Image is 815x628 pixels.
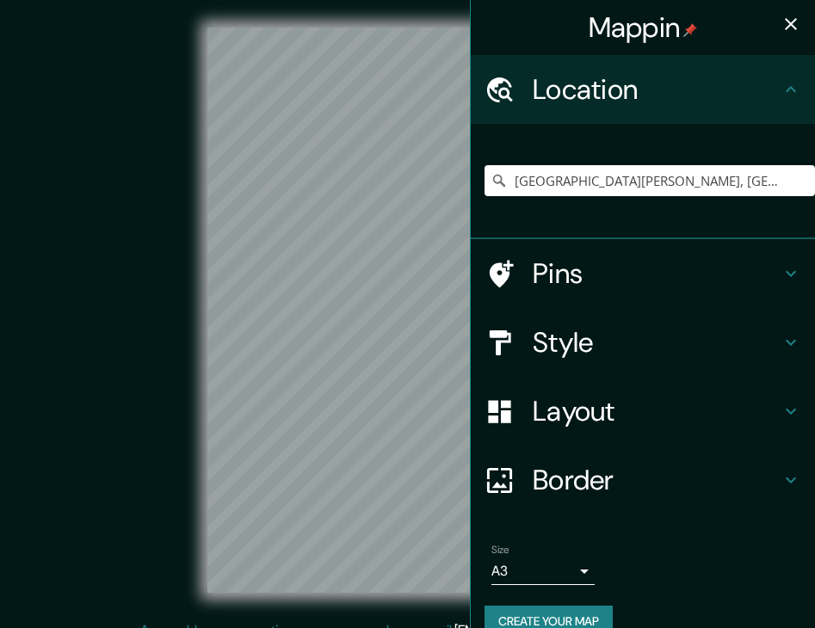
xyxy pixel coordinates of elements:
h4: Location [533,72,781,107]
h4: Style [533,325,781,360]
div: Location [471,55,815,124]
iframe: Help widget launcher [662,561,796,609]
div: Pins [471,239,815,308]
h4: Layout [533,394,781,428]
h4: Border [533,463,781,497]
div: A3 [491,557,595,585]
canvas: Map [207,28,608,593]
div: Layout [471,377,815,446]
input: Pick your city or area [485,165,815,196]
label: Size [491,543,509,557]
h4: Mappin [589,10,698,45]
div: Border [471,446,815,514]
div: Style [471,308,815,377]
h4: Pins [533,256,781,291]
img: pin-icon.png [683,23,697,37]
